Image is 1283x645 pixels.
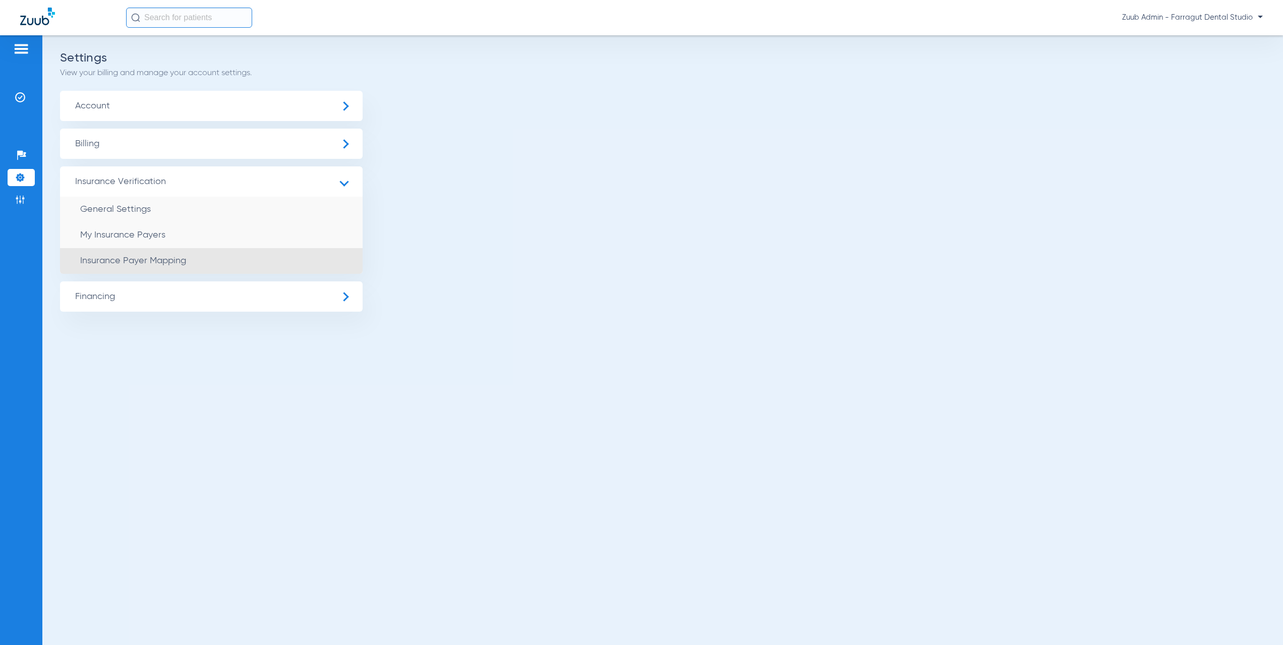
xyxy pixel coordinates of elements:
[60,53,1265,63] h2: Settings
[131,13,140,22] img: Search Icon
[80,256,186,265] span: Insurance Payer Mapping
[60,281,363,312] span: Financing
[1233,597,1283,645] iframe: Chat Widget
[60,129,363,159] span: Billing
[60,91,363,121] span: Account
[1122,13,1263,23] span: Zuub Admin - Farragut Dental Studio
[13,43,29,55] img: hamburger-icon
[20,8,55,25] img: Zuub Logo
[60,68,1265,78] p: View your billing and manage your account settings.
[60,166,363,197] span: Insurance Verification
[126,8,252,28] input: Search for patients
[80,230,165,240] span: My Insurance Payers
[80,205,151,214] span: General Settings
